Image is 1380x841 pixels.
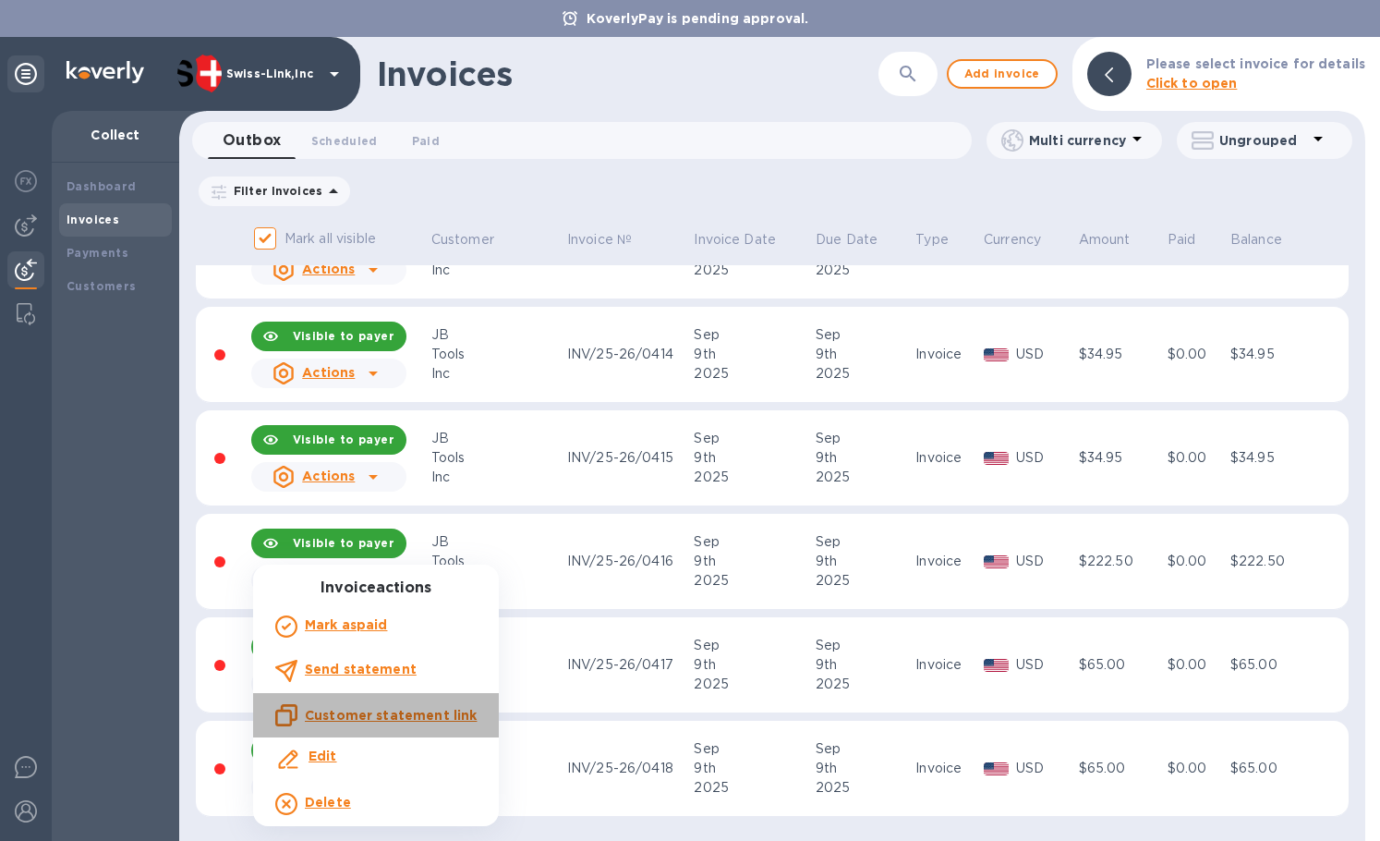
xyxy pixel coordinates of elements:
u: Customer statement link [305,708,477,723]
b: Edit [309,749,337,763]
b: Mark as paid [305,617,387,632]
b: Delete [305,795,351,810]
b: Send statement [305,662,417,676]
h3: Invoice actions [253,579,499,597]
